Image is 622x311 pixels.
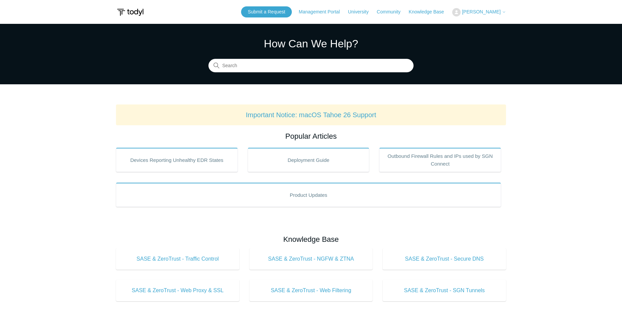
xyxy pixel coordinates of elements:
span: SASE & ZeroTrust - NGFW & ZTNA [260,255,363,263]
a: Outbound Firewall Rules and IPs used by SGN Connect [379,148,501,172]
span: SASE & ZeroTrust - SGN Tunnels [393,286,496,295]
a: Community [377,8,407,15]
span: SASE & ZeroTrust - Traffic Control [126,255,229,263]
span: SASE & ZeroTrust - Web Filtering [260,286,363,295]
a: SASE & ZeroTrust - NGFW & ZTNA [249,248,373,270]
span: [PERSON_NAME] [462,9,501,14]
a: SASE & ZeroTrust - SGN Tunnels [383,280,506,301]
a: University [348,8,375,15]
a: Management Portal [299,8,347,15]
button: [PERSON_NAME] [452,8,506,16]
span: SASE & ZeroTrust - Web Proxy & SSL [126,286,229,295]
a: Submit a Request [241,6,292,17]
img: Todyl Support Center Help Center home page [116,6,145,18]
a: Product Updates [116,183,501,207]
h2: Knowledge Base [116,234,506,245]
a: Important Notice: macOS Tahoe 26 Support [246,111,376,119]
a: SASE & ZeroTrust - Traffic Control [116,248,239,270]
a: Deployment Guide [248,148,370,172]
input: Search [208,59,414,73]
span: SASE & ZeroTrust - Secure DNS [393,255,496,263]
a: SASE & ZeroTrust - Web Proxy & SSL [116,280,239,301]
h2: Popular Articles [116,131,506,142]
a: SASE & ZeroTrust - Web Filtering [249,280,373,301]
a: Devices Reporting Unhealthy EDR States [116,148,238,172]
h1: How Can We Help? [208,36,414,52]
a: Knowledge Base [409,8,451,15]
a: SASE & ZeroTrust - Secure DNS [383,248,506,270]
